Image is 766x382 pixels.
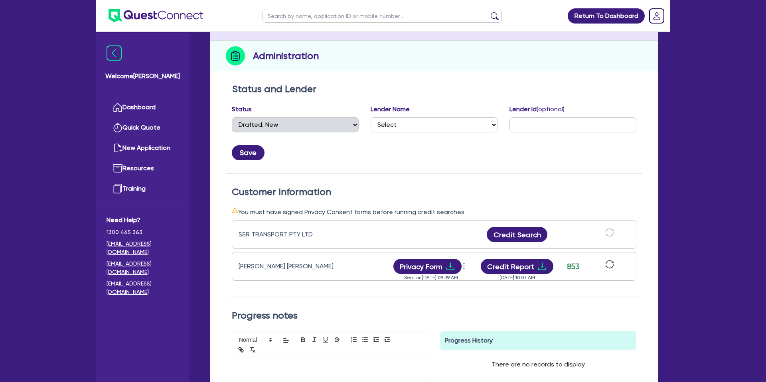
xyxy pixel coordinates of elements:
[113,163,122,173] img: resources
[232,186,636,198] h2: Customer Information
[462,260,468,273] button: Dropdown toggle
[563,260,583,272] div: 853
[446,262,455,271] span: download
[107,260,179,276] a: [EMAIL_ADDRESS][DOMAIN_NAME]
[107,280,179,296] a: [EMAIL_ADDRESS][DOMAIN_NAME]
[393,259,462,274] button: Privacy Formdownload
[487,227,547,242] button: Credit Search
[440,331,636,350] div: Progress History
[603,260,616,274] button: sync
[226,46,245,65] img: step-icon
[232,145,265,160] button: Save
[239,262,338,271] div: [PERSON_NAME] [PERSON_NAME]
[605,260,614,269] span: sync
[232,207,636,217] div: You must have signed Privacy Consent forms before running credit searches
[232,104,252,114] label: Status
[605,228,614,237] span: sync
[107,179,179,199] a: Training
[232,310,636,321] h2: Progress notes
[603,228,616,242] button: sync
[107,45,122,61] img: icon-menu-close
[263,9,502,23] input: Search by name, application ID or mobile number...
[509,104,565,114] label: Lender Id
[568,8,645,24] a: Return To Dashboard
[107,158,179,179] a: Resources
[253,49,319,63] h2: Administration
[107,97,179,118] a: Dashboard
[481,259,554,274] button: Credit Reportdownload
[239,230,338,239] div: SSR TRANSPORT PTY LTD
[232,207,238,213] span: warning
[105,71,180,81] span: Welcome [PERSON_NAME]
[537,105,565,113] span: (optional)
[113,184,122,193] img: training
[537,262,547,271] span: download
[460,260,468,272] span: more
[113,143,122,153] img: new-application
[113,123,122,132] img: quick-quote
[646,6,667,26] a: Dropdown toggle
[482,350,594,379] div: There are no records to display
[107,240,179,256] a: [EMAIL_ADDRESS][DOMAIN_NAME]
[107,138,179,158] a: New Application
[107,118,179,138] a: Quick Quote
[107,215,179,225] span: Need Help?
[232,83,636,95] h2: Status and Lender
[371,104,410,114] label: Lender Name
[107,228,179,236] span: 1300 465 363
[109,9,203,22] img: quest-connect-logo-blue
